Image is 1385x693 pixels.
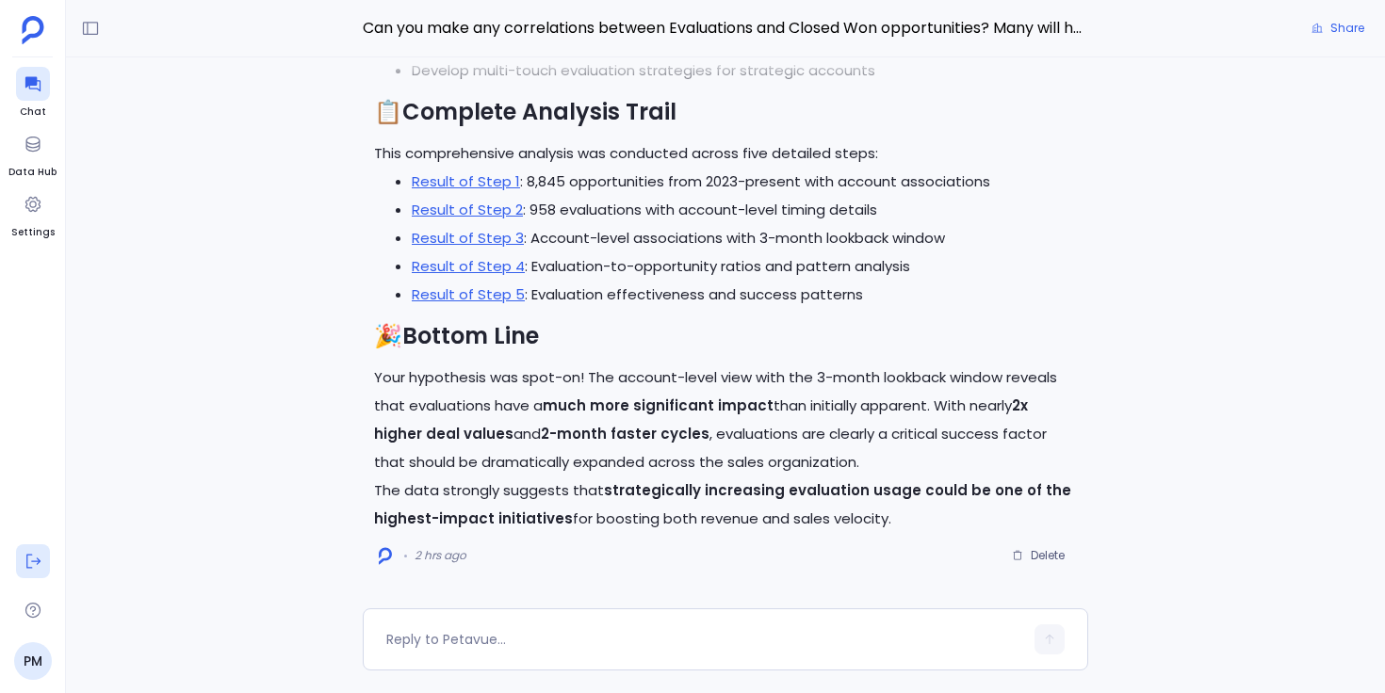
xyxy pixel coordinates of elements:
span: Chat [16,105,50,120]
a: Settings [11,187,55,240]
li: : Evaluation-to-opportunity ratios and pattern analysis [412,252,1077,281]
strong: Complete Analysis Trail [402,96,676,127]
h2: 📋 [374,96,1077,128]
a: Result of Step 3 [412,228,524,248]
span: 2 hrs ago [415,548,466,563]
span: Settings [11,225,55,240]
button: Share [1300,15,1376,41]
a: PM [14,642,52,680]
p: This comprehensive analysis was conducted across five detailed steps: [374,139,1077,168]
h2: 🎉 [374,320,1077,352]
strong: much more significant impact [543,395,774,415]
strong: 2-month faster cycles [541,424,709,443]
a: Chat [16,67,50,120]
li: : Evaluation effectiveness and success patterns [412,281,1077,309]
p: Your hypothesis was spot-on! The account-level view with the 3-month lookback window reveals that... [374,363,1077,476]
span: Delete [1031,548,1065,563]
li: : 958 evaluations with account-level timing details [412,196,1077,224]
a: Result of Step 5 [412,284,525,304]
p: The data strongly suggests that for boosting both revenue and sales velocity. [374,476,1077,533]
a: Result of Step 4 [412,256,525,276]
img: petavue logo [22,16,44,44]
img: logo [379,547,392,565]
strong: strategically increasing evaluation usage could be one of the highest-impact initiatives [374,480,1071,528]
span: Can you make any correlations between Evaluations and Closed Won opportunities? Many will have an... [363,16,1088,40]
strong: Bottom Line [402,320,539,351]
li: : Account-level associations with 3-month lookback window [412,224,1077,252]
a: Result of Step 1 [412,171,520,191]
button: Delete [1000,541,1077,570]
a: Data Hub [8,127,57,180]
span: Share [1330,21,1364,36]
li: : 8,845 opportunities from 2023-present with account associations [412,168,1077,196]
span: Data Hub [8,165,57,180]
a: Result of Step 2 [412,200,523,219]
